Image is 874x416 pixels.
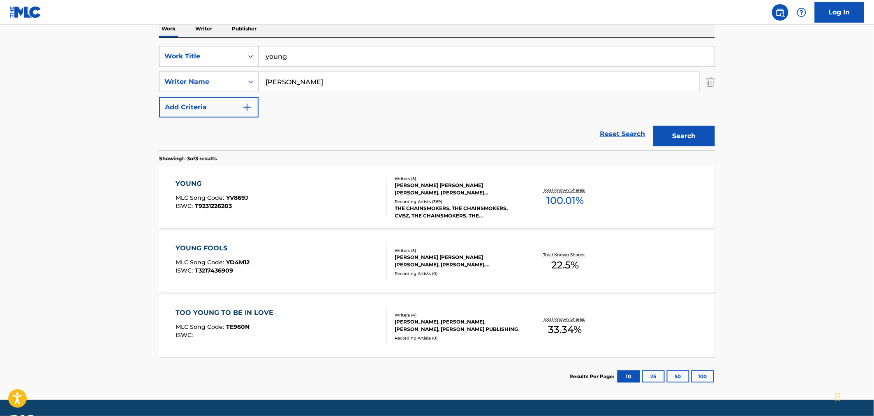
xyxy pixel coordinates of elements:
div: [PERSON_NAME], [PERSON_NAME], [PERSON_NAME], [PERSON_NAME] PUBLISHING [395,318,519,333]
span: YD4M12 [227,259,250,266]
div: Work Title [164,51,238,61]
p: Total Known Shares: [543,316,587,322]
button: Search [653,126,715,146]
button: 100 [691,370,714,383]
a: Reset Search [596,125,649,143]
a: YOUNGMLC Song Code:YV869JISWC:T9231226203Writers (5)[PERSON_NAME] [PERSON_NAME] [PERSON_NAME], [P... [159,166,715,228]
img: MLC Logo [10,6,42,18]
span: TE960N [227,323,250,330]
span: 33.34 % [548,322,582,337]
span: T3217436909 [195,267,234,274]
a: YOUNG FOOLSMLC Song Code:YD4M12ISWC:T3217436909Writers (5)[PERSON_NAME] [PERSON_NAME] [PERSON_NAM... [159,231,715,293]
button: 10 [617,370,640,383]
div: Help [793,4,810,21]
div: Writers ( 4 ) [395,312,519,318]
div: [PERSON_NAME] [PERSON_NAME] [PERSON_NAME], [PERSON_NAME], [PERSON_NAME], [PERSON_NAME] [395,254,519,268]
span: T9231226203 [195,202,232,210]
div: Recording Artists ( 369 ) [395,199,519,205]
p: Total Known Shares: [543,187,587,193]
div: Writers ( 5 ) [395,247,519,254]
div: YOUNG [176,179,249,189]
img: search [775,7,785,17]
span: YV869J [227,194,249,201]
div: Recording Artists ( 0 ) [395,270,519,277]
a: TOO YOUNG TO BE IN LOVEMLC Song Code:TE960NISWC:Writers (4)[PERSON_NAME], [PERSON_NAME], [PERSON_... [159,296,715,357]
img: 9d2ae6d4665cec9f34b9.svg [242,102,252,112]
button: Add Criteria [159,97,259,118]
img: help [797,7,807,17]
p: Showing 1 - 3 of 3 results [159,155,217,162]
span: MLC Song Code : [176,259,227,266]
a: Public Search [772,4,788,21]
span: ISWC : [176,331,195,339]
span: 100.01 % [546,193,584,208]
img: Delete Criterion [706,72,715,92]
span: MLC Song Code : [176,323,227,330]
form: Search Form [159,46,715,150]
button: 50 [667,370,689,383]
button: 25 [642,370,665,383]
a: Log In [815,2,864,23]
p: Writer [193,20,215,37]
div: Writers ( 5 ) [395,176,519,182]
span: MLC Song Code : [176,194,227,201]
p: Work [159,20,178,37]
div: Recording Artists ( 0 ) [395,335,519,341]
div: THE CHAINSMOKERS, THE CHAINSMOKERS, CVBZ, THE CHAINSMOKERS, THE CHAINSMOKERS [395,205,519,220]
p: Publisher [229,20,259,37]
div: TOO YOUNG TO BE IN LOVE [176,308,278,318]
div: [PERSON_NAME] [PERSON_NAME] [PERSON_NAME], [PERSON_NAME] [PERSON_NAME], [PERSON_NAME], [PERSON_NAME] [395,182,519,196]
span: ISWC : [176,267,195,274]
div: Writer Name [164,77,238,87]
div: YOUNG FOOLS [176,243,250,253]
p: Total Known Shares: [543,252,587,258]
p: Results Per Page: [569,373,616,380]
div: Drag [835,385,840,409]
iframe: Chat Widget [833,377,874,416]
span: 22.5 % [551,258,579,273]
span: ISWC : [176,202,195,210]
